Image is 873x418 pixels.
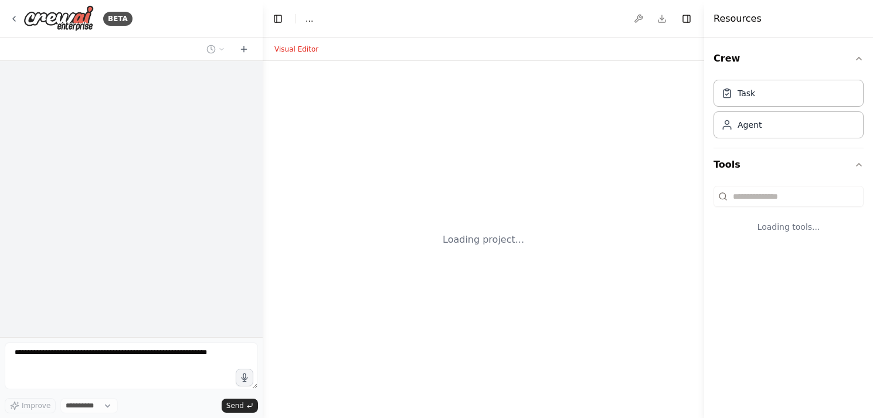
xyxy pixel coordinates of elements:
button: Improve [5,398,56,413]
div: Task [738,87,755,99]
div: Agent [738,119,762,131]
button: Hide right sidebar [678,11,695,27]
div: Loading tools... [714,212,864,242]
nav: breadcrumb [305,13,313,25]
div: BETA [103,12,133,26]
button: Start a new chat [235,42,253,56]
span: Send [226,401,244,410]
button: Crew [714,42,864,75]
button: Tools [714,148,864,181]
span: ... [305,13,313,25]
span: Improve [22,401,50,410]
button: Switch to previous chat [202,42,230,56]
div: Crew [714,75,864,148]
button: Click to speak your automation idea [236,369,253,386]
button: Visual Editor [267,42,325,56]
button: Send [222,399,258,413]
img: Logo [23,5,94,32]
h4: Resources [714,12,762,26]
div: Loading project... [443,233,524,247]
div: Tools [714,181,864,252]
button: Hide left sidebar [270,11,286,27]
